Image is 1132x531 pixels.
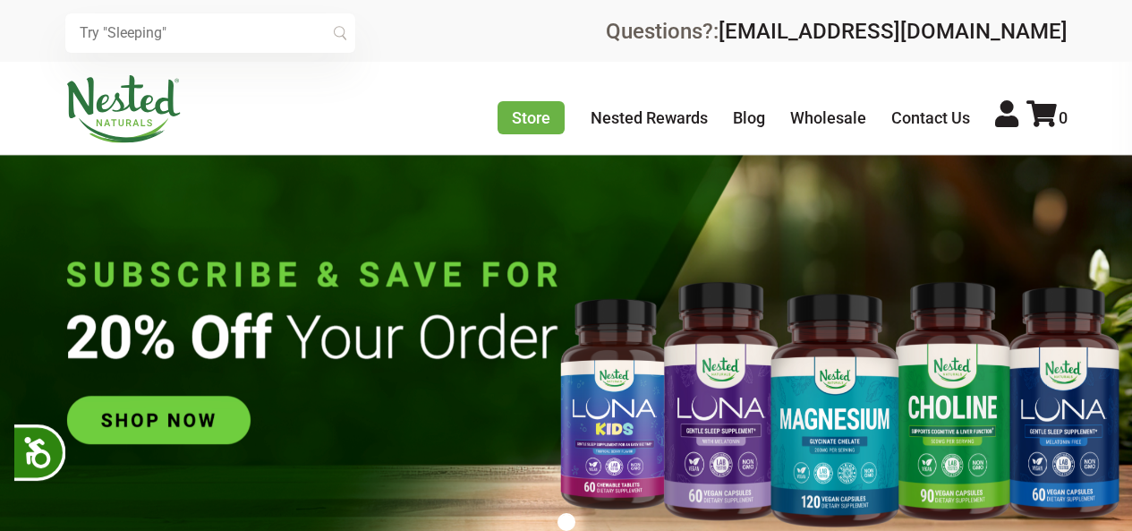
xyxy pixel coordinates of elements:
[790,108,866,127] a: Wholesale
[65,75,182,143] img: Nested Naturals
[606,21,1068,42] div: Questions?:
[733,108,765,127] a: Blog
[1059,108,1068,127] span: 0
[557,513,575,531] button: 1 of 1
[891,108,970,127] a: Contact Us
[719,19,1068,44] a: [EMAIL_ADDRESS][DOMAIN_NAME]
[65,13,355,53] input: Try "Sleeping"
[591,108,708,127] a: Nested Rewards
[498,101,565,134] a: Store
[1026,108,1068,127] a: 0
